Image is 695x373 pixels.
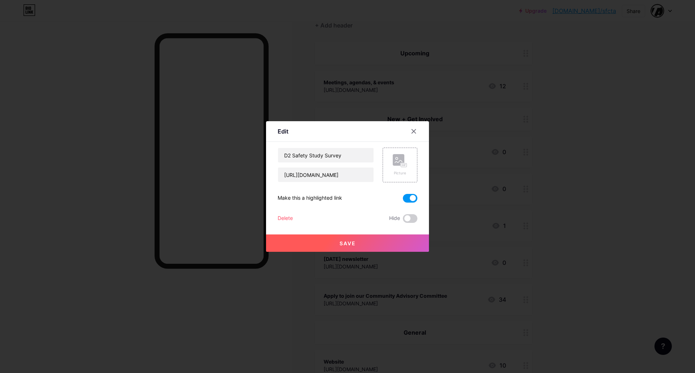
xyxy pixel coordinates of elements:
div: Edit [278,127,288,136]
input: URL [278,168,374,182]
button: Save [266,234,429,252]
span: Save [340,240,356,246]
input: Title [278,148,374,162]
div: Picture [393,170,407,176]
span: Hide [389,214,400,223]
div: Delete [278,214,293,223]
div: Make this a highlighted link [278,194,342,203]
